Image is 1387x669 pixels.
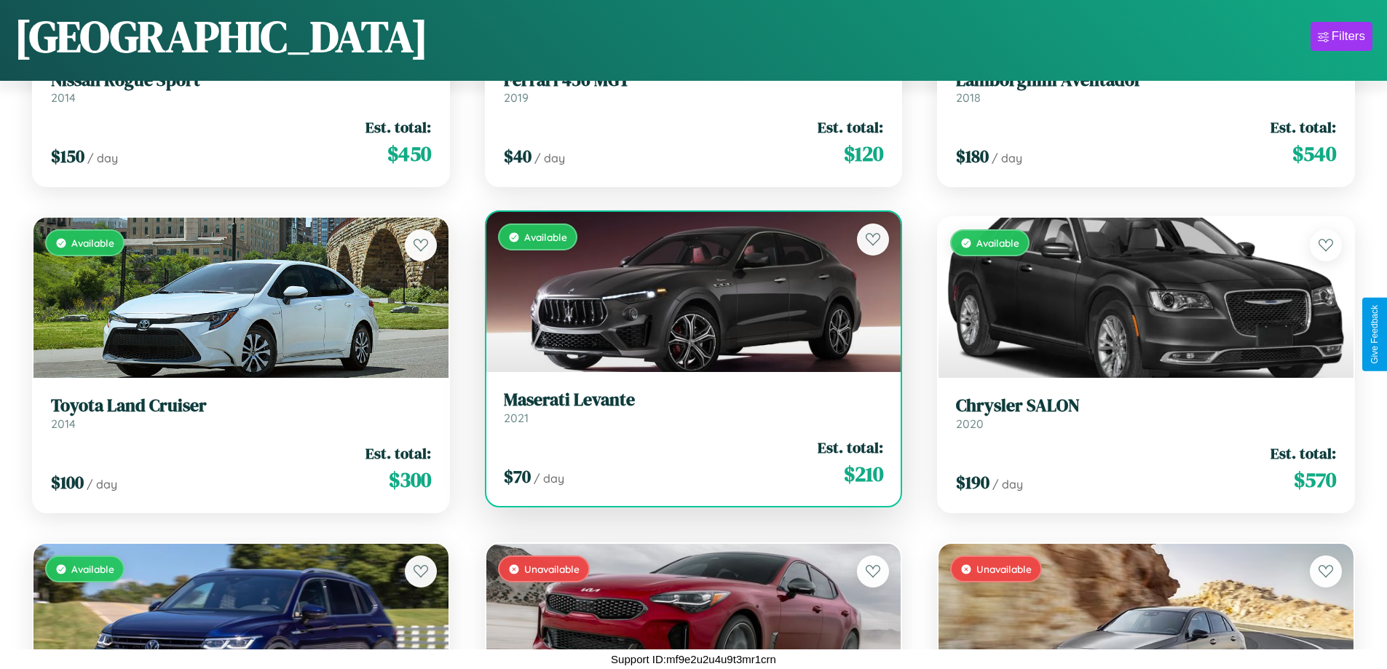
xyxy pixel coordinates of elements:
div: Give Feedback [1370,305,1380,364]
span: Est. total: [1271,116,1336,138]
span: $ 300 [389,465,431,494]
span: 2018 [956,90,981,105]
span: Available [524,231,567,243]
span: Est. total: [1271,443,1336,464]
h3: Maserati Levante [504,389,884,411]
p: Support ID: mf9e2u2u4u9t3mr1crn [611,649,776,669]
span: Unavailable [524,563,580,575]
span: 2020 [956,416,984,431]
span: $ 450 [387,139,431,168]
span: 2019 [504,90,529,105]
span: $ 180 [956,144,989,168]
span: $ 120 [844,139,883,168]
span: / day [534,471,564,486]
h3: Toyota Land Cruiser [51,395,431,416]
span: Unavailable [976,563,1032,575]
span: $ 540 [1292,139,1336,168]
span: 2014 [51,90,76,105]
span: $ 100 [51,470,84,494]
span: / day [87,477,117,491]
span: $ 70 [504,464,531,488]
span: $ 150 [51,144,84,168]
a: Chrysler SALON2020 [956,395,1336,431]
span: Available [71,563,114,575]
span: $ 210 [844,459,883,488]
span: 2014 [51,416,76,431]
a: Lamborghini Aventador2018 [956,70,1336,106]
a: Ferrari 456 MGT2019 [504,70,884,106]
a: Nissan Rogue Sport2014 [51,70,431,106]
span: $ 190 [956,470,989,494]
span: / day [534,151,565,165]
span: Est. total: [818,116,883,138]
button: Filters [1311,22,1372,51]
a: Toyota Land Cruiser2014 [51,395,431,431]
span: / day [992,151,1022,165]
span: / day [992,477,1023,491]
div: Filters [1332,29,1365,44]
span: Available [976,237,1019,249]
span: Est. total: [365,443,431,464]
span: Available [71,237,114,249]
span: / day [87,151,118,165]
span: $ 40 [504,144,532,168]
h1: [GEOGRAPHIC_DATA] [15,7,428,66]
a: Maserati Levante2021 [504,389,884,425]
h3: Chrysler SALON [956,395,1336,416]
span: Est. total: [365,116,431,138]
span: Est. total: [818,437,883,458]
span: $ 570 [1294,465,1336,494]
span: 2021 [504,411,529,425]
